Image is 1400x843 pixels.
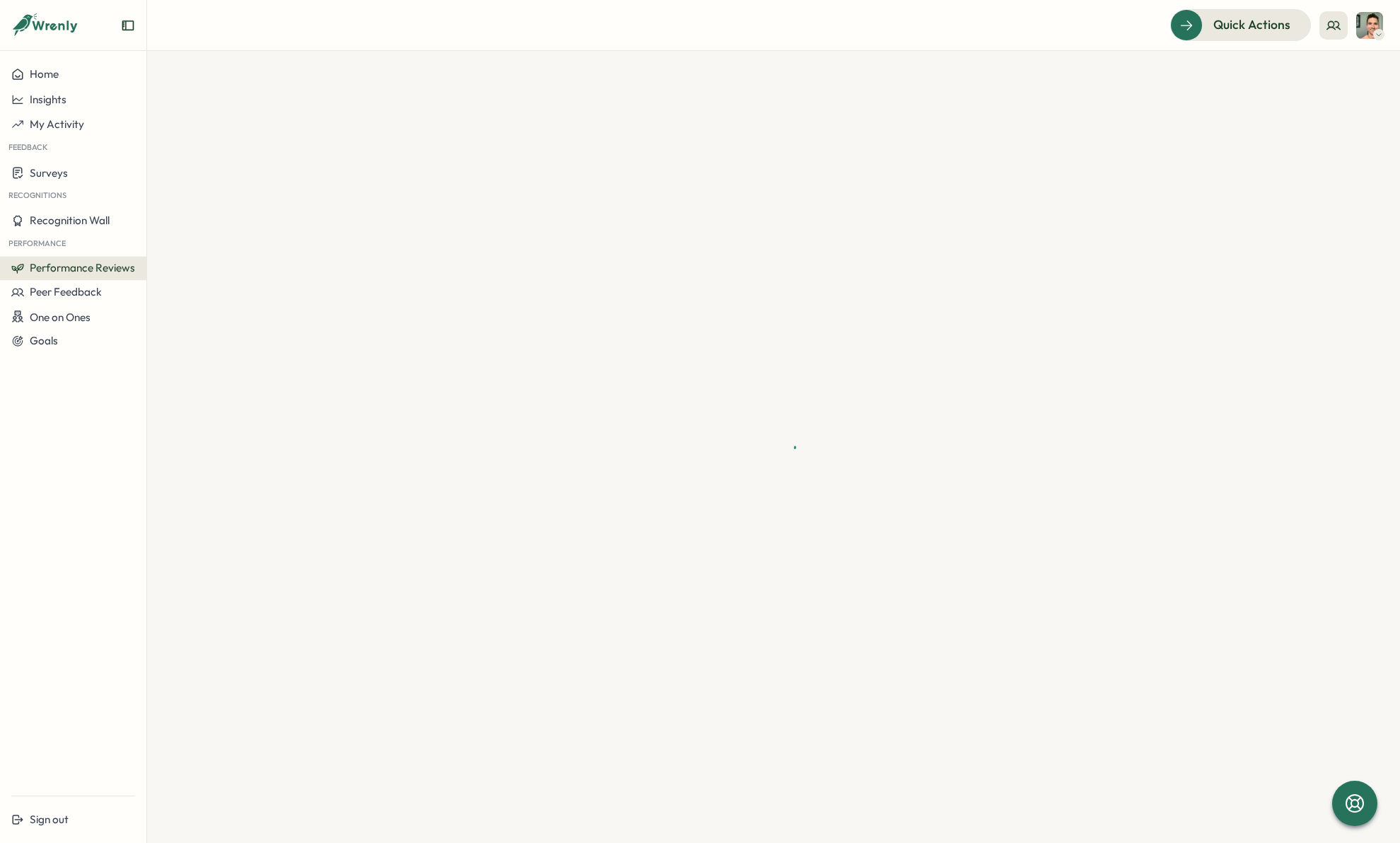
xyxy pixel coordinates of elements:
[30,93,66,106] span: Insights
[30,67,59,81] span: Home
[30,166,68,180] span: Surveys
[30,813,69,826] span: Sign out
[1213,16,1290,34] span: Quick Actions
[30,334,58,347] span: Goals
[1170,9,1311,40] button: Quick Actions
[30,310,91,323] span: One on Ones
[30,261,135,274] span: Performance Reviews
[30,214,110,227] span: Recognition Wall
[30,285,102,298] span: Peer Feedback
[121,18,135,33] button: Expand sidebar
[1356,12,1383,39] img: Tobit Michael
[30,117,84,131] span: My Activity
